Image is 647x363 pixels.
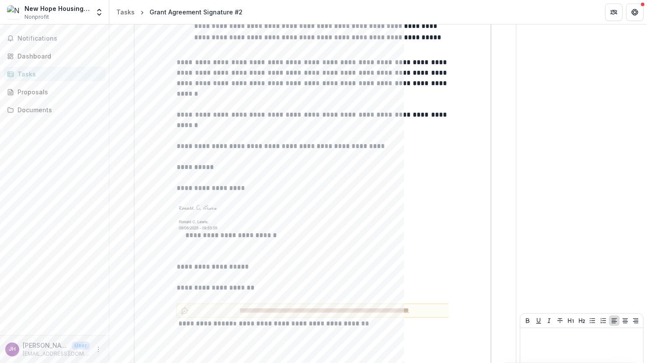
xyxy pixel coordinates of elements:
nav: breadcrumb [113,6,246,18]
a: Tasks [3,67,105,81]
a: Proposals [3,85,105,99]
p: [EMAIL_ADDRESS][DOMAIN_NAME] [23,350,90,358]
div: Dashboard [17,52,98,61]
button: Notifications [3,31,105,45]
button: More [93,344,104,355]
button: Bold [522,315,533,326]
button: Bullet List [587,315,598,326]
button: Align Left [609,315,619,326]
div: Proposals [17,87,98,97]
button: Strike [555,315,565,326]
div: Tasks [116,7,135,17]
div: Joy Horak-Brown [9,346,16,352]
a: Dashboard [3,49,105,63]
span: Nonprofit [24,13,49,21]
p: User [72,342,90,349]
button: Align Right [630,315,641,326]
a: Tasks [113,6,138,18]
img: New Hope Housing, Inc. [7,5,21,19]
button: Italicize [544,315,554,326]
p: [PERSON_NAME] [23,341,68,350]
div: Tasks [17,69,98,79]
button: Heading 1 [566,315,576,326]
div: Documents [17,105,98,114]
button: Partners [605,3,623,21]
button: Get Help [626,3,644,21]
button: Align Center [620,315,630,326]
button: Open entity switcher [93,3,105,21]
button: Underline [533,315,544,326]
a: Documents [3,103,105,117]
button: Ordered List [598,315,609,326]
button: Heading 2 [577,315,587,326]
div: Grant Agreement Signature #2 [150,7,243,17]
span: Notifications [17,35,102,42]
div: New Hope Housing, Inc. [24,4,90,13]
